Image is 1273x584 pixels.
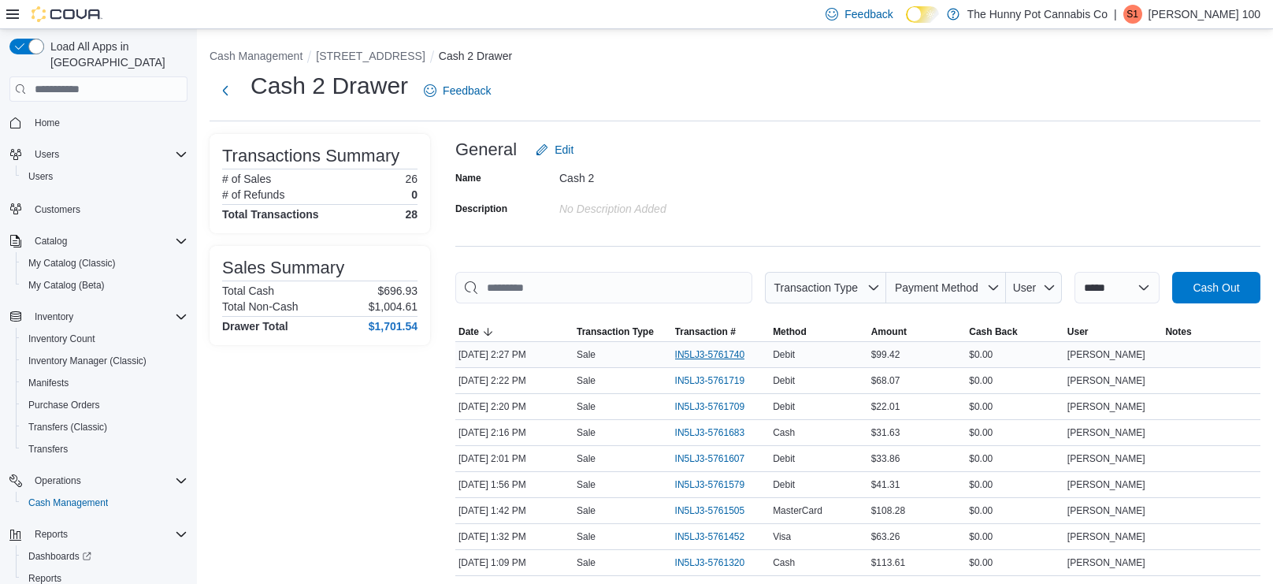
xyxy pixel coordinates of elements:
[868,322,967,341] button: Amount
[44,39,187,70] span: Load All Apps in [GEOGRAPHIC_DATA]
[455,553,573,572] div: [DATE] 1:09 PM
[871,452,900,465] span: $33.86
[3,197,194,220] button: Customers
[1013,281,1037,294] span: User
[1067,478,1145,491] span: [PERSON_NAME]
[369,300,418,313] p: $1,004.61
[765,272,886,303] button: Transaction Type
[458,325,479,338] span: Date
[577,556,596,569] p: Sale
[22,440,187,459] span: Transfers
[675,475,761,494] button: IN5LJ3-5761579
[28,232,73,251] button: Catalog
[210,75,241,106] button: Next
[675,452,745,465] span: IN5LJ3-5761607
[22,352,153,370] a: Inventory Manager (Classic)
[1162,322,1260,341] button: Notes
[28,113,187,132] span: Home
[35,311,73,323] span: Inventory
[222,259,344,277] h3: Sales Summary
[871,325,907,338] span: Amount
[1126,5,1138,24] span: S1
[577,504,596,517] p: Sale
[28,279,105,292] span: My Catalog (Beta)
[22,374,187,392] span: Manifests
[35,203,80,216] span: Customers
[844,6,893,22] span: Feedback
[675,478,745,491] span: IN5LJ3-5761579
[35,148,59,161] span: Users
[675,371,761,390] button: IN5LJ3-5761719
[455,449,573,468] div: [DATE] 2:01 PM
[675,397,761,416] button: IN5LJ3-5761709
[455,397,573,416] div: [DATE] 2:20 PM
[966,371,1064,390] div: $0.00
[455,527,573,546] div: [DATE] 1:32 PM
[895,281,978,294] span: Payment Method
[966,397,1064,416] div: $0.00
[577,530,596,543] p: Sale
[773,426,795,439] span: Cash
[672,322,770,341] button: Transaction #
[871,478,900,491] span: $41.31
[1172,272,1260,303] button: Cash Out
[28,200,87,219] a: Customers
[675,501,761,520] button: IN5LJ3-5761505
[871,348,900,361] span: $99.42
[16,492,194,514] button: Cash Management
[1067,426,1145,439] span: [PERSON_NAME]
[455,423,573,442] div: [DATE] 2:16 PM
[28,170,53,183] span: Users
[871,556,905,569] span: $113.61
[455,345,573,364] div: [DATE] 2:27 PM
[1193,280,1239,296] span: Cash Out
[555,142,573,158] span: Edit
[871,426,900,439] span: $31.63
[455,475,573,494] div: [DATE] 1:56 PM
[222,173,271,185] h6: # of Sales
[28,377,69,389] span: Manifests
[22,254,187,273] span: My Catalog (Classic)
[773,348,795,361] span: Debit
[455,322,573,341] button: Date
[455,371,573,390] div: [DATE] 2:22 PM
[966,345,1064,364] div: $0.00
[28,525,187,544] span: Reports
[28,333,95,345] span: Inventory Count
[559,196,770,215] div: No Description added
[773,504,822,517] span: MasterCard
[966,322,1064,341] button: Cash Back
[28,145,65,164] button: Users
[675,553,761,572] button: IN5LJ3-5761320
[969,325,1017,338] span: Cash Back
[774,281,858,294] span: Transaction Type
[675,423,761,442] button: IN5LJ3-5761683
[22,418,187,437] span: Transfers (Classic)
[411,188,418,201] p: 0
[966,527,1064,546] div: $0.00
[966,501,1064,520] div: $0.00
[3,111,194,134] button: Home
[16,328,194,350] button: Inventory Count
[16,166,194,188] button: Users
[966,553,1064,572] div: $0.00
[316,50,425,62] button: [STREET_ADDRESS]
[22,493,114,512] a: Cash Management
[573,322,672,341] button: Transaction Type
[675,530,745,543] span: IN5LJ3-5761452
[577,400,596,413] p: Sale
[22,396,106,415] a: Purchase Orders
[966,475,1064,494] div: $0.00
[28,307,80,326] button: Inventory
[675,449,761,468] button: IN5LJ3-5761607
[577,348,596,361] p: Sale
[675,348,745,361] span: IN5LJ3-5761740
[577,325,654,338] span: Transaction Type
[1067,504,1145,517] span: [PERSON_NAME]
[16,545,194,567] a: Dashboards
[22,329,187,348] span: Inventory Count
[906,6,939,23] input: Dark Mode
[16,350,194,372] button: Inventory Manager (Classic)
[773,325,807,338] span: Method
[222,285,274,297] h6: Total Cash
